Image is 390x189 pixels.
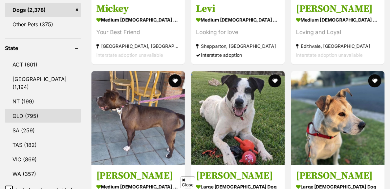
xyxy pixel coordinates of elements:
div: Looking for love [196,28,280,37]
button: favourite [168,74,182,87]
a: SA (259) [5,123,81,137]
h3: Levi [196,3,280,15]
strong: medium [DEMOGRAPHIC_DATA] Dog [296,15,379,25]
h3: [PERSON_NAME] [96,169,180,182]
h3: [PERSON_NAME] [296,3,379,15]
h3: Mickey [96,3,180,15]
img: Toby - Border Collie Dog [191,71,285,165]
strong: Shepparton, [GEOGRAPHIC_DATA] [196,42,280,51]
a: WA (357) [5,167,81,180]
strong: Edithvale, [GEOGRAPHIC_DATA] [296,42,379,51]
span: Interstate adoption unavailable [296,52,362,58]
div: Your Best Friend [96,28,180,37]
a: [GEOGRAPHIC_DATA] (1,194) [5,72,81,94]
strong: medium [DEMOGRAPHIC_DATA] Dog [196,15,280,25]
span: Interstate adoption unavailable [96,52,163,58]
button: favourite [368,74,381,87]
div: Loving and Loyal [296,28,379,37]
strong: [GEOGRAPHIC_DATA], [GEOGRAPHIC_DATA] [96,42,180,51]
a: ACT (601) [5,57,81,71]
a: Other Pets (375) [5,17,81,31]
button: favourite [268,74,281,87]
h3: [PERSON_NAME] [196,169,280,182]
a: TAS (182) [5,138,81,151]
a: NT (199) [5,94,81,108]
img: Sadie - Shar-Pei x Staffy Dog [91,71,185,165]
strong: medium [DEMOGRAPHIC_DATA] Dog [96,15,180,25]
a: VIC (869) [5,152,81,166]
span: Close [181,176,195,188]
h3: [PERSON_NAME] [296,169,379,182]
header: State [5,45,81,51]
a: QLD (795) [5,109,81,122]
div: Interstate adoption [196,51,280,60]
a: Dogs (2,378) [5,3,81,17]
img: Parker - Labrador Retriever x Mastiff Dog [291,71,384,165]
